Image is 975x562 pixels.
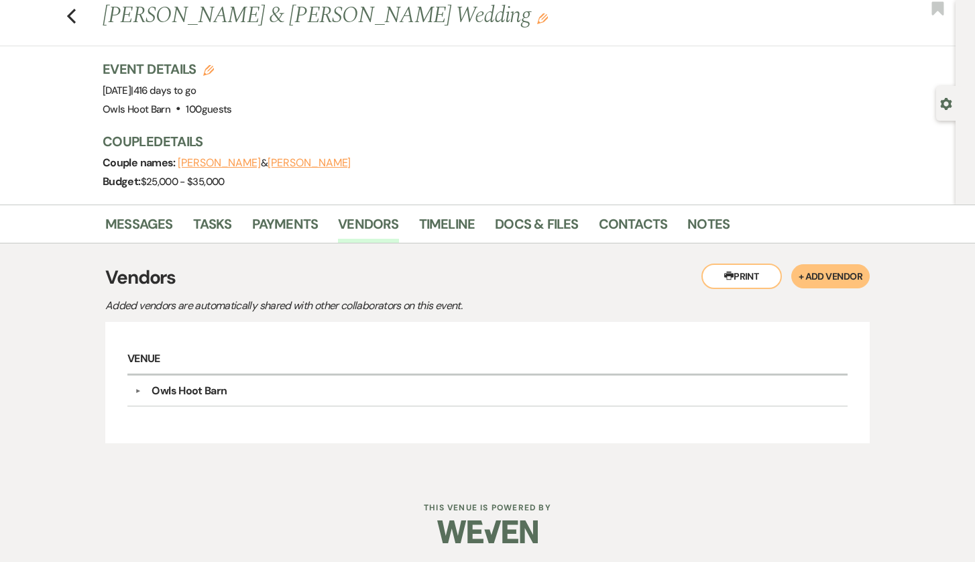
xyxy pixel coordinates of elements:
[103,60,232,78] h3: Event Details
[687,213,730,243] a: Notes
[152,383,227,399] div: Owls Hoot Barn
[127,344,848,376] h6: Venue
[791,264,870,288] button: + Add Vendor
[940,97,952,109] button: Open lead details
[268,158,351,168] button: [PERSON_NAME]
[105,264,870,292] h3: Vendors
[133,84,196,97] span: 416 days to go
[599,213,668,243] a: Contacts
[419,213,475,243] a: Timeline
[131,84,196,97] span: |
[186,103,231,116] span: 100 guests
[252,213,319,243] a: Payments
[338,213,398,243] a: Vendors
[495,213,578,243] a: Docs & Files
[103,174,141,188] span: Budget:
[178,156,351,170] span: &
[105,297,575,315] p: Added vendors are automatically shared with other collaborators on this event.
[141,175,225,188] span: $25,000 - $35,000
[103,84,196,97] span: [DATE]
[193,213,232,243] a: Tasks
[103,103,170,116] span: Owls Hoot Barn
[103,132,854,151] h3: Couple Details
[178,158,261,168] button: [PERSON_NAME]
[103,156,178,170] span: Couple names:
[537,12,548,24] button: Edit
[129,388,146,394] button: ▼
[105,213,173,243] a: Messages
[437,508,538,555] img: Weven Logo
[701,264,782,289] button: Print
